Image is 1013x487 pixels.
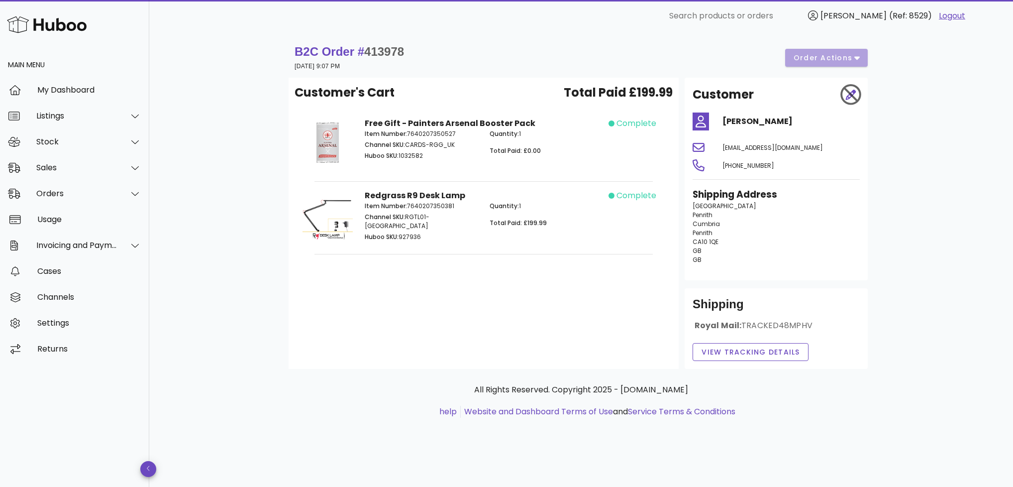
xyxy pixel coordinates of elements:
[490,129,519,138] span: Quantity:
[490,129,603,138] p: 1
[364,45,404,58] span: 413978
[37,85,141,95] div: My Dashboard
[36,137,117,146] div: Stock
[693,202,756,210] span: [GEOGRAPHIC_DATA]
[616,118,656,129] span: complete
[297,384,866,396] p: All Rights Reserved. Copyright 2025 - [DOMAIN_NAME]
[295,45,404,58] strong: B2C Order #
[820,10,887,21] span: [PERSON_NAME]
[36,189,117,198] div: Orders
[722,143,823,152] span: [EMAIL_ADDRESS][DOMAIN_NAME]
[628,406,735,417] a: Service Terms & Conditions
[693,343,809,361] button: View Tracking details
[295,84,395,102] span: Customer's Cart
[365,213,405,221] span: Channel SKU:
[365,140,405,149] span: Channel SKU:
[693,255,702,264] span: GB
[365,151,399,160] span: Huboo SKU:
[7,14,87,35] img: Huboo Logo
[365,202,407,210] span: Item Number:
[564,84,673,102] span: Total Paid £199.99
[365,233,478,242] p: 927936
[693,211,712,219] span: Penrith
[295,63,340,70] small: [DATE] 9:07 PM
[490,146,541,155] span: Total Paid: £0.00
[365,129,478,138] p: 7640207350527
[365,140,478,149] p: CARDS-RGG_UK
[464,406,613,417] a: Website and Dashboard Terms of Use
[36,111,117,121] div: Listings
[693,229,712,237] span: Penrith
[939,10,965,22] a: Logout
[303,118,353,168] img: Product Image
[37,292,141,302] div: Channels
[693,238,718,246] span: CA10 1QE
[889,10,932,21] span: (Ref: 8529)
[693,296,860,320] div: Shipping
[439,406,457,417] a: help
[616,190,656,202] span: complete
[365,213,478,231] p: RGTL01-[GEOGRAPHIC_DATA]
[37,344,141,354] div: Returns
[693,86,754,104] h2: Customer
[37,318,141,328] div: Settings
[722,116,860,127] h4: [PERSON_NAME]
[365,129,407,138] span: Item Number:
[365,233,399,241] span: Huboo SKU:
[461,406,735,418] li: and
[490,202,603,211] p: 1
[741,320,812,331] span: TRACKED48MPHV
[36,241,117,250] div: Invoicing and Payments
[365,151,478,160] p: 1032582
[490,219,547,227] span: Total Paid: £199.99
[701,347,800,358] span: View Tracking details
[365,202,478,211] p: 7640207350381
[693,220,720,228] span: Cumbria
[37,266,141,276] div: Cases
[37,215,141,224] div: Usage
[36,163,117,172] div: Sales
[693,188,860,202] h3: Shipping Address
[693,320,860,339] div: Royal Mail:
[303,190,353,240] img: Product Image
[365,190,465,201] strong: Redgrass R9 Desk Lamp
[722,161,774,170] span: [PHONE_NUMBER]
[490,202,519,210] span: Quantity:
[365,118,535,129] strong: Free Gift - Painters Arsenal Booster Pack
[693,246,702,255] span: GB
